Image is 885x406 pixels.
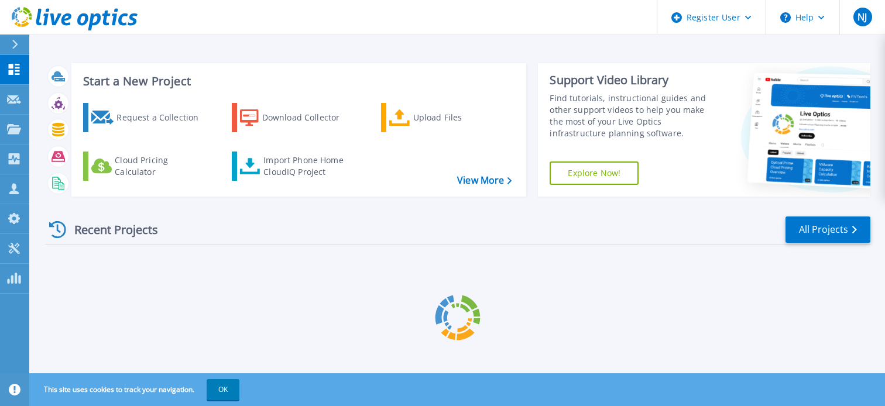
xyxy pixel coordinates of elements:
[232,103,362,132] a: Download Collector
[550,92,716,139] div: Find tutorials, instructional guides and other support videos to help you make the most of your L...
[83,152,214,181] a: Cloud Pricing Calculator
[83,75,512,88] h3: Start a New Project
[262,106,356,129] div: Download Collector
[83,103,214,132] a: Request a Collection
[457,175,512,186] a: View More
[857,12,867,22] span: NJ
[32,379,239,400] span: This site uses cookies to track your navigation.
[116,106,210,129] div: Request a Collection
[785,216,870,243] a: All Projects
[115,154,208,178] div: Cloud Pricing Calculator
[263,154,355,178] div: Import Phone Home CloudIQ Project
[413,106,507,129] div: Upload Files
[381,103,512,132] a: Upload Files
[45,215,174,244] div: Recent Projects
[550,73,716,88] div: Support Video Library
[207,379,239,400] button: OK
[550,161,639,185] a: Explore Now!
